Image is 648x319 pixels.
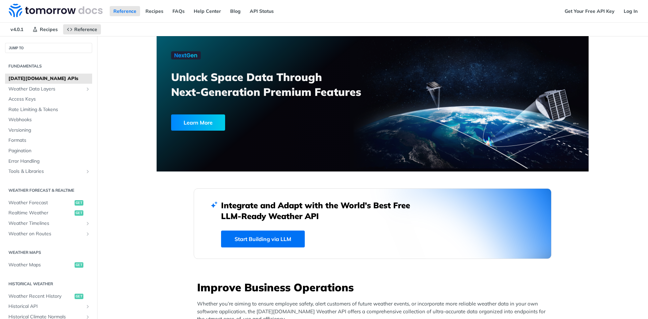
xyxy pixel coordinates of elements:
span: Rate Limiting & Tokens [8,106,90,113]
div: Learn More [171,114,225,131]
a: Weather Data LayersShow subpages for Weather Data Layers [5,84,92,94]
span: Formats [8,137,90,144]
span: get [75,262,83,268]
span: get [75,200,83,206]
a: FAQs [169,6,188,16]
a: Weather on RoutesShow subpages for Weather on Routes [5,229,92,239]
span: Weather Timelines [8,220,83,227]
span: Weather Forecast [8,200,73,206]
a: Realtime Weatherget [5,208,92,218]
span: Error Handling [8,158,90,165]
span: Webhooks [8,116,90,123]
h2: Weather Maps [5,249,92,256]
a: Reference [63,24,101,34]
button: JUMP TO [5,43,92,53]
a: Weather TimelinesShow subpages for Weather Timelines [5,218,92,229]
a: Versioning [5,125,92,135]
a: Reference [110,6,140,16]
span: Versioning [8,127,90,134]
a: Tools & LibrariesShow subpages for Tools & Libraries [5,166,92,177]
span: Access Keys [8,96,90,103]
a: Weather Forecastget [5,198,92,208]
a: Blog [226,6,244,16]
h2: Weather Forecast & realtime [5,187,92,193]
span: Pagination [8,148,90,154]
button: Show subpages for Weather Timelines [85,221,90,226]
span: [DATE][DOMAIN_NAME] APIs [8,75,90,82]
a: Error Handling [5,156,92,166]
span: Tools & Libraries [8,168,83,175]
a: API Status [246,6,277,16]
a: Log In [620,6,641,16]
img: NextGen [171,51,201,59]
span: Historical API [8,303,83,310]
a: Recipes [29,24,61,34]
span: Weather Maps [8,262,73,268]
button: Show subpages for Weather Data Layers [85,86,90,92]
span: Weather Recent History [8,293,73,300]
a: Learn More [171,114,338,131]
a: Pagination [5,146,92,156]
span: Weather on Routes [8,231,83,237]
a: Start Building via LLM [221,231,305,247]
span: Weather Data Layers [8,86,83,92]
h2: Fundamentals [5,63,92,69]
button: Show subpages for Weather on Routes [85,231,90,237]
span: get [75,294,83,299]
button: Show subpages for Historical API [85,304,90,309]
a: Weather Recent Historyget [5,291,92,301]
span: v4.0.1 [7,24,27,34]
a: Get Your Free API Key [561,6,618,16]
h3: Improve Business Operations [197,280,551,295]
a: Access Keys [5,94,92,104]
a: Recipes [142,6,167,16]
span: Recipes [40,26,58,32]
a: Weather Mapsget [5,260,92,270]
a: [DATE][DOMAIN_NAME] APIs [5,74,92,84]
span: Realtime Weather [8,210,73,216]
img: Tomorrow.io Weather API Docs [9,4,103,17]
a: Webhooks [5,115,92,125]
a: Formats [5,135,92,145]
a: Historical APIShow subpages for Historical API [5,301,92,312]
h2: Integrate and Adapt with the World’s Best Free LLM-Ready Weather API [221,200,420,221]
a: Help Center [190,6,225,16]
a: Rate Limiting & Tokens [5,105,92,115]
span: get [75,210,83,216]
h2: Historical Weather [5,281,92,287]
button: Show subpages for Tools & Libraries [85,169,90,174]
span: Reference [74,26,97,32]
h3: Unlock Space Data Through Next-Generation Premium Features [171,70,380,99]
